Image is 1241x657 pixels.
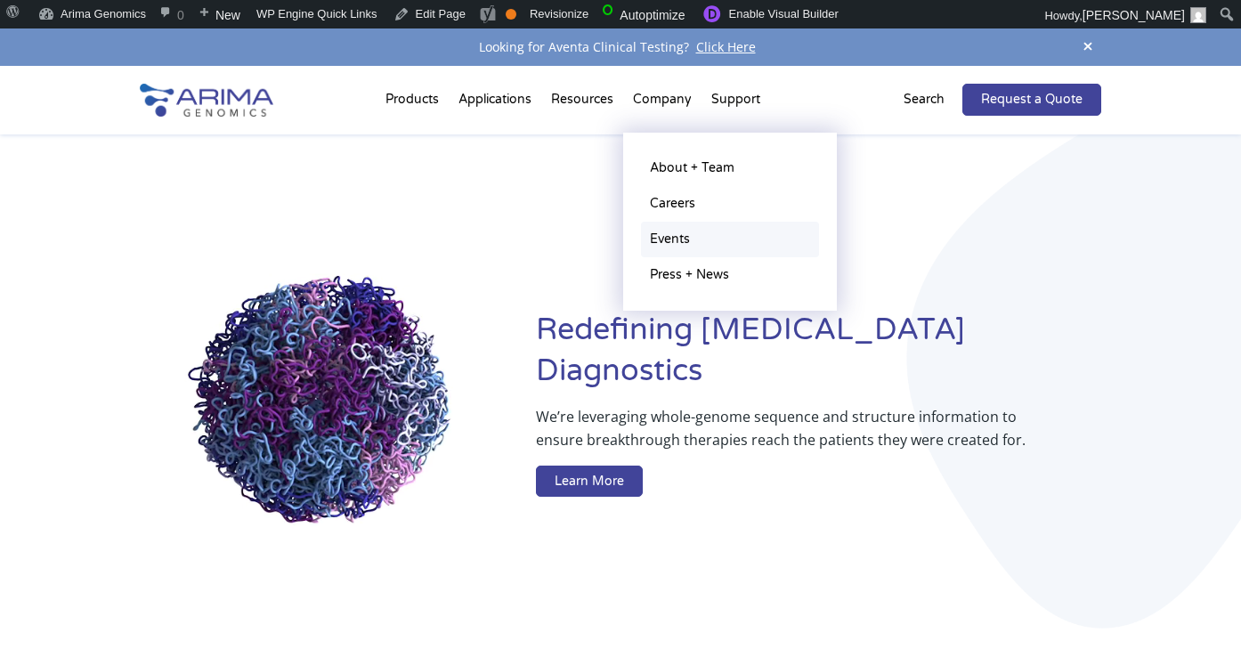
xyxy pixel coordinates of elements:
[536,405,1030,466] p: We’re leveraging whole-genome sequence and structure information to ensure breakthrough therapies...
[140,84,273,117] img: Arima-Genomics-logo
[140,36,1101,59] div: Looking for Aventa Clinical Testing?
[904,88,945,111] p: Search
[506,9,516,20] div: OK
[641,150,819,186] a: About + Team
[1152,572,1241,657] iframe: Chat Widget
[689,38,763,55] a: Click Here
[536,310,1101,405] h1: Redefining [MEDICAL_DATA] Diagnostics
[536,466,643,498] a: Learn More
[1083,8,1185,22] span: [PERSON_NAME]
[641,222,819,257] a: Events
[641,257,819,293] a: Press + News
[962,84,1101,116] a: Request a Quote
[641,186,819,222] a: Careers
